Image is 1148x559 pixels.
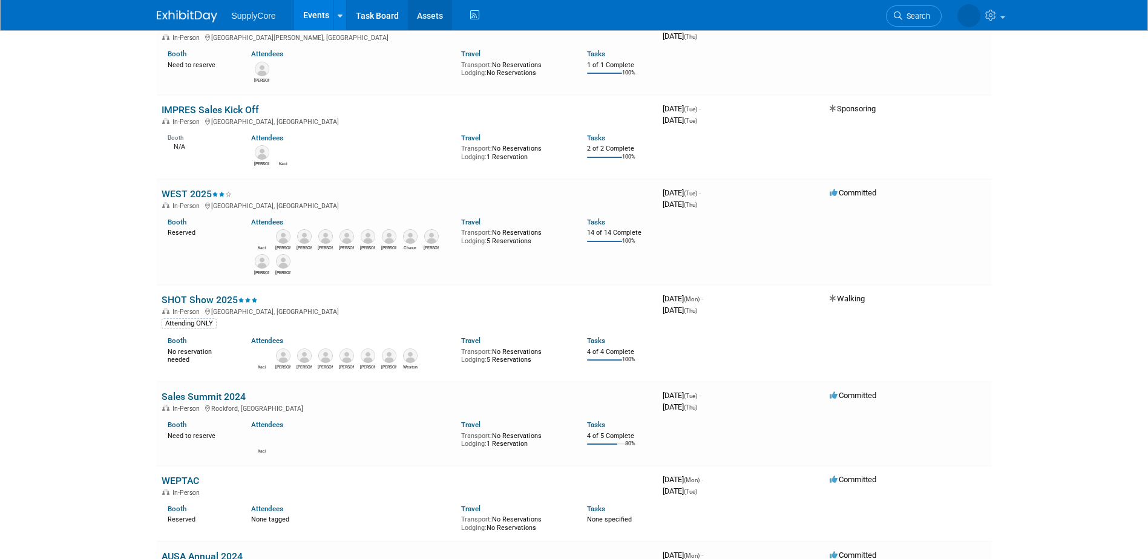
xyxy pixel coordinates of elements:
[587,145,653,153] div: 2 of 2 Complete
[162,202,169,208] img: In-Person Event
[162,32,653,42] div: [GEOGRAPHIC_DATA][PERSON_NAME], [GEOGRAPHIC_DATA]
[168,505,186,513] a: Booth
[461,430,569,448] div: No Reservations 1 Reservation
[162,294,258,306] a: SHOT Show 2025
[162,403,653,413] div: Rockford, [GEOGRAPHIC_DATA]
[318,229,333,244] img: John Pepas
[172,405,203,413] span: In-Person
[663,486,697,495] span: [DATE]
[255,433,269,447] img: Kaci Shickel
[461,218,481,226] a: Travel
[587,348,653,356] div: 4 of 4 Complete
[830,294,865,303] span: Walking
[830,475,876,484] span: Committed
[830,391,876,400] span: Committed
[297,363,312,370] div: Tommy Rebis
[168,50,186,58] a: Booth
[255,145,269,160] img: Brian Easley
[162,318,217,329] div: Attending ONLY
[461,226,569,245] div: No Reservations 5 Reservations
[461,142,569,161] div: No Reservations 1 Reservation
[275,269,290,276] div: Randall Workman
[830,188,876,197] span: Committed
[902,11,930,21] span: Search
[684,33,697,40] span: (Thu)
[461,145,492,152] span: Transport:
[157,10,217,22] img: ExhibitDay
[587,229,653,237] div: 14 of 14 Complete
[162,34,169,40] img: In-Person Event
[684,190,697,197] span: (Tue)
[254,447,269,454] div: Kaci Shickel
[461,237,487,245] span: Lodging:
[168,430,234,440] div: Need to reserve
[587,336,605,345] a: Tasks
[168,336,186,345] a: Booth
[684,477,700,483] span: (Mon)
[699,104,701,113] span: -
[381,244,396,251] div: Jon Marcelono
[382,229,396,244] img: Jon Marcelono
[251,50,283,58] a: Attendees
[587,50,605,58] a: Tasks
[663,391,701,400] span: [DATE]
[251,505,283,513] a: Attendees
[461,515,492,523] span: Transport:
[461,356,487,364] span: Lodging:
[172,118,203,126] span: In-Person
[684,117,697,124] span: (Tue)
[254,363,269,370] div: Kaci Shickel
[663,31,697,41] span: [DATE]
[699,188,701,197] span: -
[381,363,396,370] div: Scott Kever
[251,336,283,345] a: Attendees
[587,432,653,440] div: 4 of 5 Complete
[360,244,375,251] div: Mike Anglin
[232,11,276,21] span: SupplyCore
[684,201,697,208] span: (Thu)
[830,104,876,113] span: Sponsoring
[168,59,234,70] div: Need to reserve
[361,348,375,363] img: Brigette Beard
[297,229,312,244] img: Ryan Gagnon
[461,134,481,142] a: Travel
[168,218,186,226] a: Booth
[403,348,418,363] img: Weston Amaya
[461,153,487,161] span: Lodging:
[402,363,418,370] div: Weston Amaya
[276,229,290,244] img: Brian Easley
[461,69,487,77] span: Lodging:
[424,229,439,244] img: Jon Stine
[168,420,186,429] a: Booth
[162,118,169,124] img: In-Person Event
[461,524,487,532] span: Lodging:
[461,505,481,513] a: Travel
[162,188,232,200] a: WEST 2025
[663,188,701,197] span: [DATE]
[162,475,199,486] a: WEPTAC
[461,59,569,77] div: No Reservations No Reservations
[254,269,269,276] div: Brian Adams
[684,404,697,411] span: (Thu)
[339,363,354,370] div: Jeff Leemon
[251,218,283,226] a: Attendees
[684,393,697,399] span: (Tue)
[663,402,697,411] span: [DATE]
[403,229,418,244] img: Chase Usher
[684,552,700,559] span: (Mon)
[424,244,439,251] div: Jon Stine
[663,200,697,209] span: [DATE]
[684,488,697,495] span: (Tue)
[663,104,701,113] span: [DATE]
[701,294,703,303] span: -
[382,348,396,363] img: Scott Kever
[461,513,569,532] div: No Reservations No Reservations
[275,363,290,370] div: Rebecca Curry
[276,145,290,160] img: Kaci Shickel
[162,391,246,402] a: Sales Summit 2024
[255,348,269,363] img: Kaci Shickel
[402,244,418,251] div: Chase Usher
[168,130,234,142] div: Booth
[297,348,312,363] img: Tommy Rebis
[172,34,203,42] span: In-Person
